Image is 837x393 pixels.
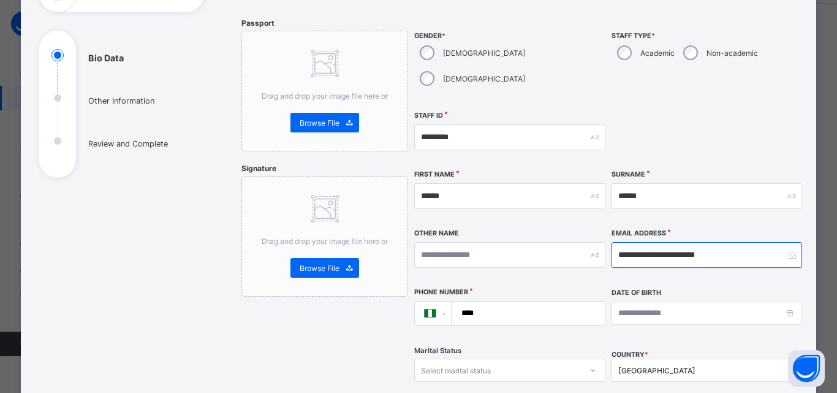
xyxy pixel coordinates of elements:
span: Drag and drop your image file here or [262,237,388,246]
label: Academic [640,48,675,58]
button: Open asap [788,350,825,387]
label: Other Name [414,229,459,237]
span: Signature [241,164,276,173]
div: Drag and drop your image file here orBrowse File [241,176,408,297]
div: [GEOGRAPHIC_DATA] [618,366,779,375]
span: Browse File [300,264,339,273]
label: Email Address [612,229,666,237]
label: First Name [414,170,455,178]
span: COUNTRY [612,351,648,359]
label: Phone Number [414,288,468,296]
div: Drag and drop your image file here orBrowse File [241,31,408,151]
span: Drag and drop your image file here or [262,91,388,101]
label: Non-academic [706,48,758,58]
label: Date of Birth [612,289,661,297]
span: Staff Type [612,32,802,40]
label: Surname [612,170,645,178]
label: Staff ID [414,112,443,120]
span: Passport [241,18,275,28]
span: Browse File [300,118,339,128]
label: [DEMOGRAPHIC_DATA] [443,48,525,58]
div: Select marital status [421,359,491,382]
span: Marital Status [414,346,461,355]
label: [DEMOGRAPHIC_DATA] [443,74,525,83]
span: Gender [414,32,605,40]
